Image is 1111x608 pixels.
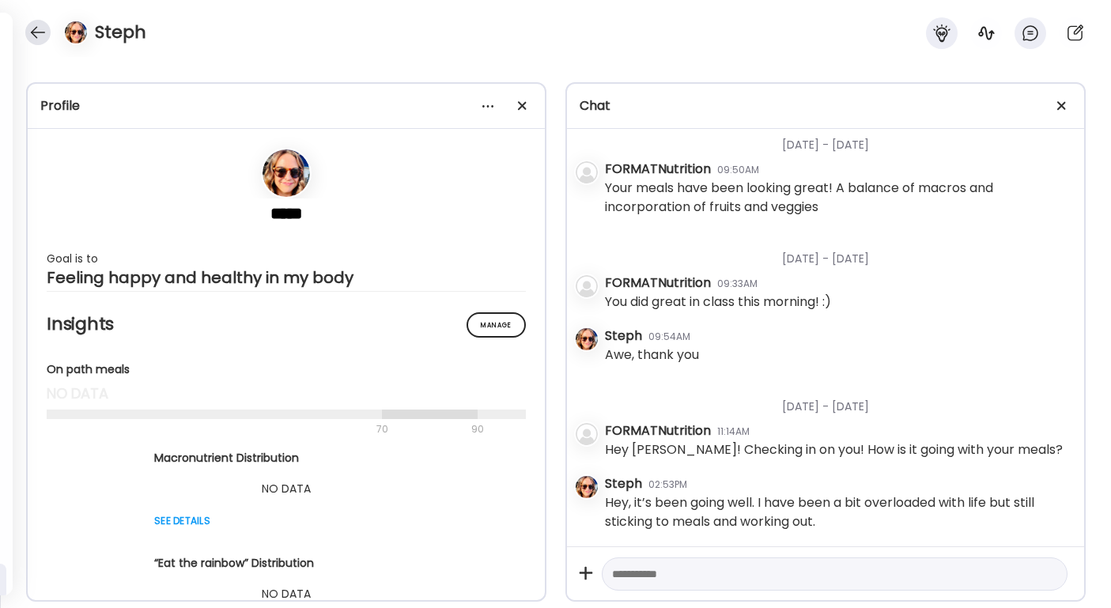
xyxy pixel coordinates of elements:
[576,476,598,498] img: avatars%2FwFftV3A54uPCICQkRJ4sEQqFNTj1
[605,232,1071,274] div: [DATE] - [DATE]
[467,312,526,338] div: Manage
[605,179,1071,217] div: Your meals have been looking great! A balance of macros and incorporation of fruits and veggies
[263,149,310,197] img: avatars%2FwFftV3A54uPCICQkRJ4sEQqFNTj1
[154,450,418,466] div: Macronutrient Distribution
[605,346,699,364] div: Awe, thank you
[648,478,687,492] div: 02:53PM
[47,361,526,378] div: On path meals
[576,161,598,183] img: bg-avatar-default.svg
[47,268,526,287] div: Feeling happy and healthy in my body
[47,384,526,403] div: no data
[605,380,1071,421] div: [DATE] - [DATE]
[648,330,690,344] div: 09:54AM
[717,277,758,291] div: 09:33AM
[576,328,598,350] img: avatars%2FwFftV3A54uPCICQkRJ4sEQqFNTj1
[717,425,750,439] div: 11:14AM
[576,275,598,297] img: bg-avatar-default.svg
[154,584,418,603] div: NO DATA
[47,420,467,439] div: 70
[40,96,532,115] div: Profile
[605,327,642,346] div: Steph
[65,21,87,43] img: avatars%2FwFftV3A54uPCICQkRJ4sEQqFNTj1
[717,163,759,177] div: 09:50AM
[605,118,1071,160] div: [DATE] - [DATE]
[154,555,418,572] div: “Eat the rainbow” Distribution
[47,312,526,336] h2: Insights
[47,249,526,268] div: Goal is to
[605,293,831,312] div: You did great in class this morning! :)
[576,423,598,445] img: bg-avatar-default.svg
[580,96,1071,115] div: Chat
[605,160,711,179] div: FORMATNutrition
[605,421,711,440] div: FORMATNutrition
[605,440,1063,459] div: Hey [PERSON_NAME]! Checking in on you! How is it going with your meals?
[605,474,642,493] div: Steph
[605,274,711,293] div: FORMATNutrition
[95,20,146,45] h4: Steph
[470,420,486,439] div: 90
[605,493,1071,531] div: Hey, it’s been going well. I have been a bit overloaded with life but still sticking to meals and...
[154,479,418,498] div: NO DATA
